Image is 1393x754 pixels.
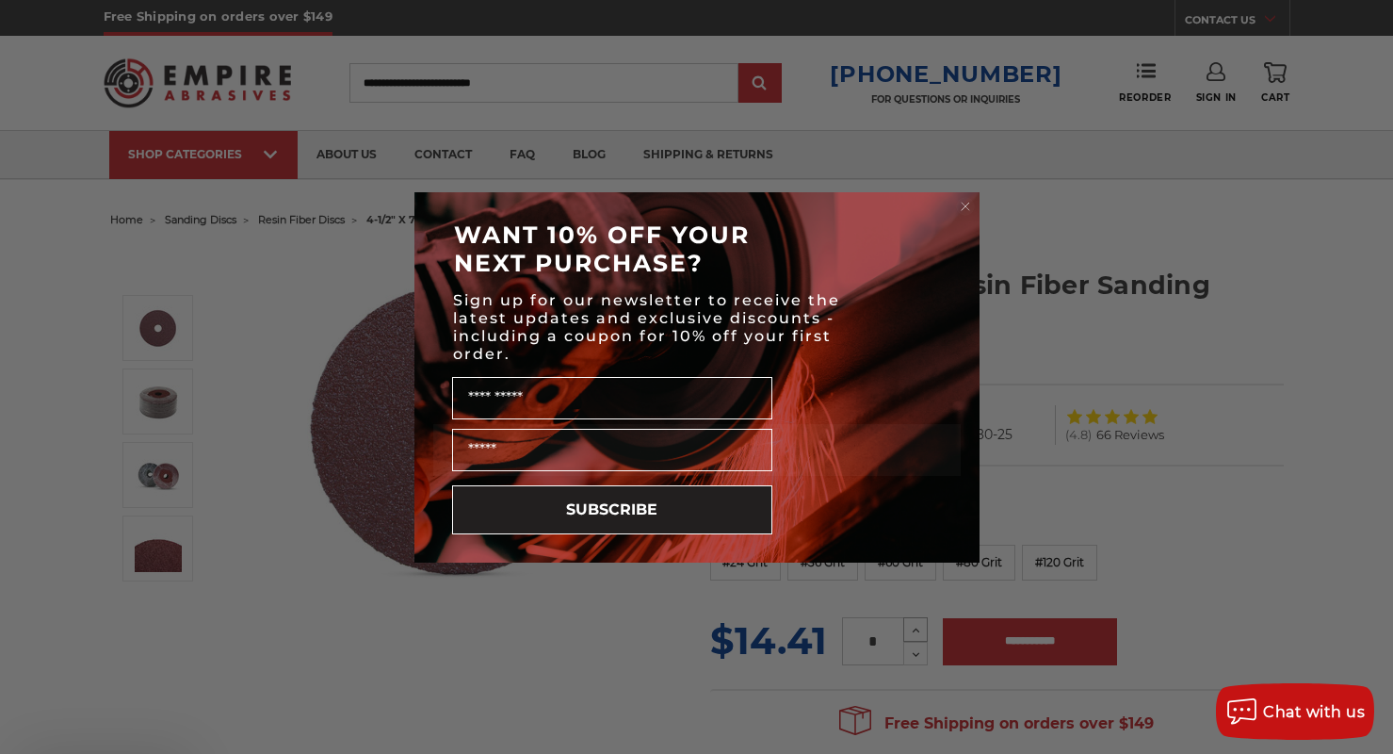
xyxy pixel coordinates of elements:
[453,291,840,363] span: Sign up for our newsletter to receive the latest updates and exclusive discounts - including a co...
[1216,683,1374,740] button: Chat with us
[956,197,975,216] button: Close dialog
[1263,703,1365,721] span: Chat with us
[452,485,772,534] button: SUBSCRIBE
[452,429,772,471] input: Email
[454,221,750,277] span: WANT 10% OFF YOUR NEXT PURCHASE?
